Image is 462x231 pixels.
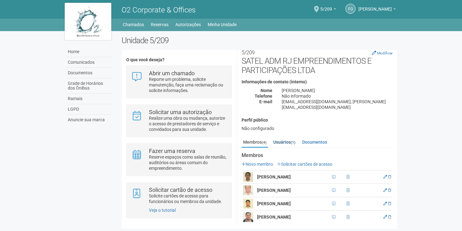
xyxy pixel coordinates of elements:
a: Editar membro [383,215,387,219]
a: Chamados [123,20,144,29]
small: 5/209 [242,49,255,56]
strong: Solicitar cartão de acesso [149,187,212,193]
a: Autorizações [175,20,201,29]
a: Editar membro [383,201,387,206]
a: Solicitar cartões de acesso [277,162,332,167]
div: [PERSON_NAME] [277,88,397,93]
a: LGPD [66,104,112,115]
a: Solicitar cartão de acesso Solicite cartões de acesso para funcionários ou membros da unidade. [131,187,227,204]
a: Usuários(1) [272,137,297,147]
a: [PERSON_NAME] [358,7,396,12]
div: Não informado [277,93,397,99]
strong: Telefone [255,94,272,99]
small: (4) [262,140,266,145]
h4: O que você deseja? [126,58,232,62]
strong: E-mail [259,99,272,104]
a: Editar membro [383,175,387,179]
a: Fazer uma reserva Reserve espaços como salas de reunião, auditórios ou áreas comum do empreendime... [131,148,227,171]
a: Documentos [66,68,112,78]
a: 5/209 [320,7,336,12]
img: user.png [243,185,253,195]
strong: [PERSON_NAME] [257,174,291,179]
p: Solicite cartões de acesso para funcionários ou membros da unidade. [149,193,227,204]
a: Excluir membro [388,188,391,192]
strong: [PERSON_NAME] [257,215,291,219]
a: Abrir um chamado Reporte um problema, solicite manutenção, faça uma reclamação ou solicite inform... [131,71,227,93]
a: Membros(4) [242,137,268,148]
a: Minha Unidade [208,20,237,29]
h2: SATEL ADM RJ EMPREENDIMENTOS E PARTICIPAÇÕES LTDA [242,47,393,75]
strong: Membros [242,153,393,158]
a: Excluir membro [388,175,391,179]
small: Modificar [377,51,393,55]
a: Excluir membro [388,215,391,219]
strong: Fazer uma reserva [149,148,195,154]
a: FO [345,4,355,14]
h2: Unidade 5/209 [122,36,397,45]
a: Anuncie sua marca [66,115,112,125]
small: (1) [291,140,295,145]
strong: [PERSON_NAME] [257,188,291,193]
h4: Perfil público [242,118,393,122]
span: 5/209 [320,1,332,12]
div: Não configurado [242,126,393,131]
a: Modificar [372,50,393,55]
a: Editar membro [383,188,387,192]
a: Excluir membro [388,201,391,206]
div: [EMAIL_ADDRESS][DOMAIN_NAME]; [PERSON_NAME][EMAIL_ADDRESS][DOMAIN_NAME] [277,99,397,110]
img: user.png [243,199,253,209]
p: Reporte um problema, solicite manutenção, faça uma reclamação ou solicite informações. [149,76,227,93]
strong: Abrir um chamado [149,70,195,76]
img: logo.jpg [65,3,111,40]
h4: Informações de contato (interno) [242,80,393,84]
a: Veja o tutorial [149,208,176,213]
strong: Solicitar uma autorização [149,109,212,115]
p: Realize uma obra ou mudança, autorize o acesso de prestadores de serviço e convidados para sua un... [149,115,227,132]
a: Novo membro [242,162,273,167]
a: Comunicados [66,57,112,68]
a: Solicitar uma autorização Realize uma obra ou mudança, autorize o acesso de prestadores de serviç... [131,109,227,132]
a: Home [66,47,112,57]
strong: [PERSON_NAME] [257,201,291,206]
a: Documentos [301,137,329,147]
a: Reservas [151,20,169,29]
p: Reserve espaços como salas de reunião, auditórios ou áreas comum do empreendimento. [149,154,227,171]
span: O2 Corporate & Offices [122,6,196,14]
a: Grade de Horários dos Ônibus [66,78,112,94]
a: Ramais [66,94,112,104]
img: user.png [243,172,253,182]
img: user.png [243,212,253,222]
strong: Nome [261,88,272,93]
span: Fabrizio Odorici [358,1,392,12]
